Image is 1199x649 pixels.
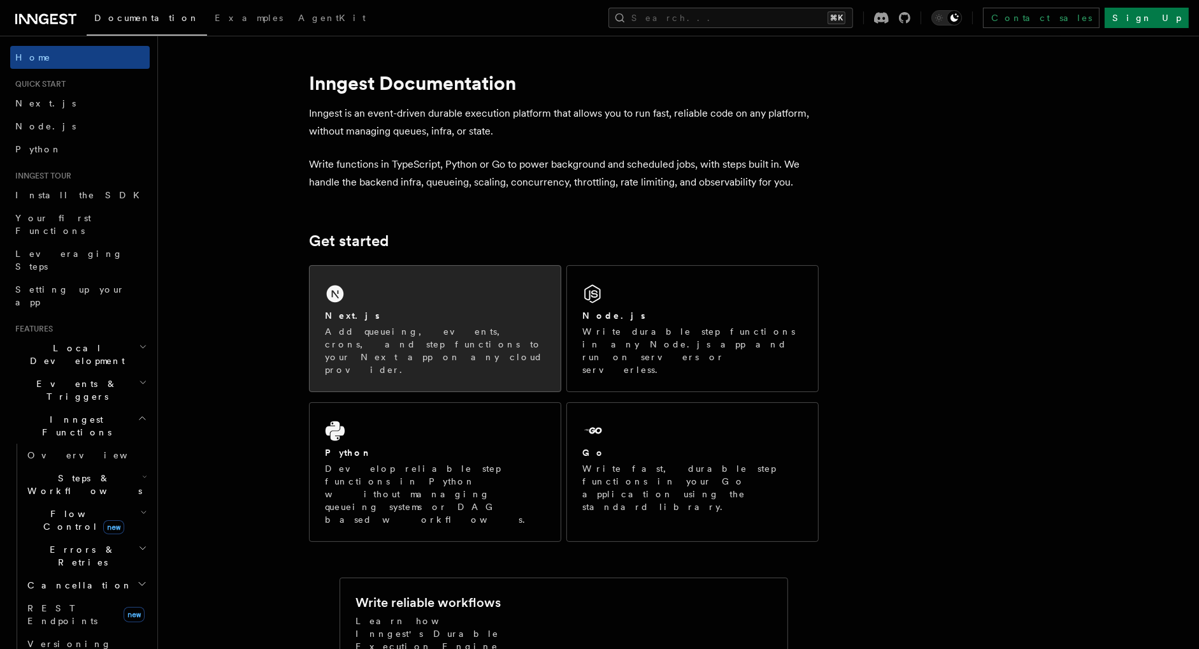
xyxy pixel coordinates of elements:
h2: Go [582,446,605,459]
a: Documentation [87,4,207,36]
span: Features [10,324,53,334]
span: Overview [27,450,159,460]
a: Setting up your app [10,278,150,314]
span: REST Endpoints [27,603,97,626]
span: Steps & Workflows [22,472,142,497]
span: Setting up your app [15,284,125,307]
span: AgentKit [298,13,366,23]
span: Local Development [10,342,139,367]
a: Get started [309,232,389,250]
a: PythonDevelop reliable step functions in Python without managing queueing systems or DAG based wo... [309,402,561,542]
span: Flow Control [22,507,140,533]
span: Events & Triggers [10,377,139,403]
button: Toggle dark mode [931,10,962,26]
a: AgentKit [291,4,373,34]
a: Overview [22,444,150,467]
button: Search...⌘K [608,8,853,28]
kbd: ⌘K [828,11,845,24]
a: Install the SDK [10,184,150,207]
span: Quick start [10,79,66,89]
span: Python [15,144,62,154]
a: Leveraging Steps [10,242,150,278]
a: REST Endpointsnew [22,597,150,632]
span: Documentation [94,13,199,23]
a: Node.jsWrite durable step functions in any Node.js app and run on servers or serverless. [566,265,819,392]
a: Contact sales [983,8,1100,28]
span: Versioning [27,639,111,649]
span: Inngest tour [10,171,71,181]
a: Examples [207,4,291,34]
button: Events & Triggers [10,372,150,408]
p: Write fast, durable step functions in your Go application using the standard library. [582,462,803,513]
span: Examples [215,13,283,23]
h2: Python [325,446,372,459]
span: Errors & Retries [22,543,138,569]
h1: Inngest Documentation [309,71,819,94]
p: Write durable step functions in any Node.js app and run on servers or serverless. [582,325,803,376]
button: Local Development [10,337,150,372]
p: Inngest is an event-driven durable execution platform that allows you to run fast, reliable code ... [309,105,819,140]
a: Next.js [10,92,150,115]
span: new [103,520,124,534]
button: Steps & Workflows [22,467,150,502]
span: Install the SDK [15,190,147,200]
h2: Next.js [325,309,380,322]
a: Home [10,46,150,69]
span: Node.js [15,121,76,131]
h2: Node.js [582,309,645,322]
button: Inngest Functions [10,408,150,444]
h2: Write reliable workflows [355,594,501,611]
button: Cancellation [22,574,150,597]
p: Write functions in TypeScript, Python or Go to power background and scheduled jobs, with steps bu... [309,156,819,191]
span: Next.js [15,98,76,108]
p: Add queueing, events, crons, and step functions to your Next app on any cloud provider. [325,325,545,376]
p: Develop reliable step functions in Python without managing queueing systems or DAG based workflows. [325,462,545,526]
a: Your first Functions [10,207,150,242]
span: Leveraging Steps [15,249,123,272]
a: Sign Up [1105,8,1189,28]
span: Home [15,51,51,64]
button: Errors & Retries [22,538,150,574]
span: Your first Functions [15,213,91,236]
a: Python [10,138,150,161]
a: Node.js [10,115,150,138]
button: Flow Controlnew [22,502,150,538]
a: GoWrite fast, durable step functions in your Go application using the standard library. [566,402,819,542]
span: Cancellation [22,579,133,592]
span: Inngest Functions [10,413,138,439]
a: Next.jsAdd queueing, events, crons, and step functions to your Next app on any cloud provider. [309,265,561,392]
span: new [124,607,145,622]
